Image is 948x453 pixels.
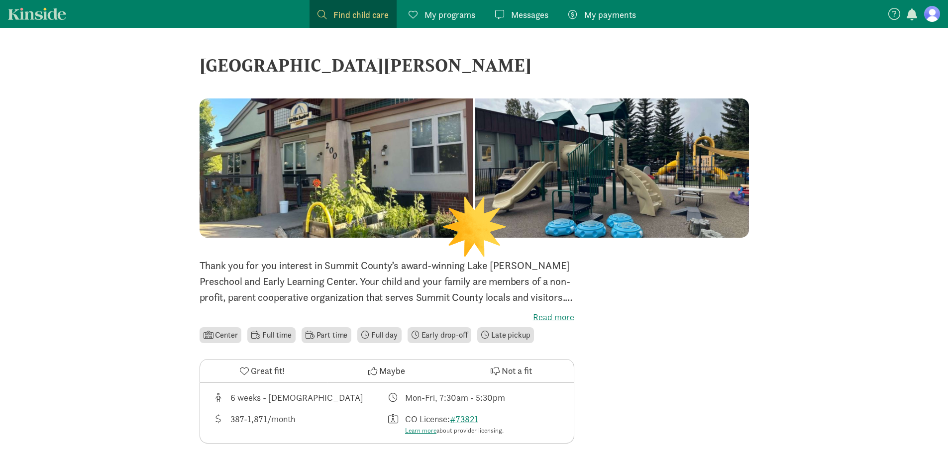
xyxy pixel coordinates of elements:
li: Full time [247,327,295,343]
li: Early drop-off [408,327,472,343]
a: #73821 [450,413,478,425]
span: My programs [424,8,475,21]
a: Kinside [8,7,66,20]
button: Great fit! [200,360,324,382]
div: 6 weeks - [DEMOGRAPHIC_DATA] [230,391,363,404]
span: Messages [511,8,548,21]
p: Thank you for you interest in Summit County’s award-winning Lake [PERSON_NAME] Preschool and Earl... [200,258,574,305]
button: Not a fit [449,360,573,382]
button: Maybe [324,360,449,382]
span: Great fit! [251,364,285,377]
div: [GEOGRAPHIC_DATA][PERSON_NAME] [200,52,749,79]
div: 387-1,871/month [230,412,295,436]
li: Center [200,327,242,343]
div: CO License: [405,412,504,436]
li: Late pickup [477,327,534,343]
div: License number [387,412,562,436]
li: Part time [302,327,351,343]
span: Find child care [333,8,389,21]
div: Mon-Fri, 7:30am - 5:30pm [405,391,505,404]
div: about provider licensing. [405,426,504,436]
div: Average tuition for this program [212,412,387,436]
label: Read more [200,311,574,323]
span: Not a fit [502,364,532,377]
span: Maybe [379,364,405,377]
div: Age range for children that this provider cares for [212,391,387,404]
a: Learn more [405,426,436,435]
span: My payments [584,8,636,21]
div: Class schedule [387,391,562,404]
li: Full day [357,327,402,343]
